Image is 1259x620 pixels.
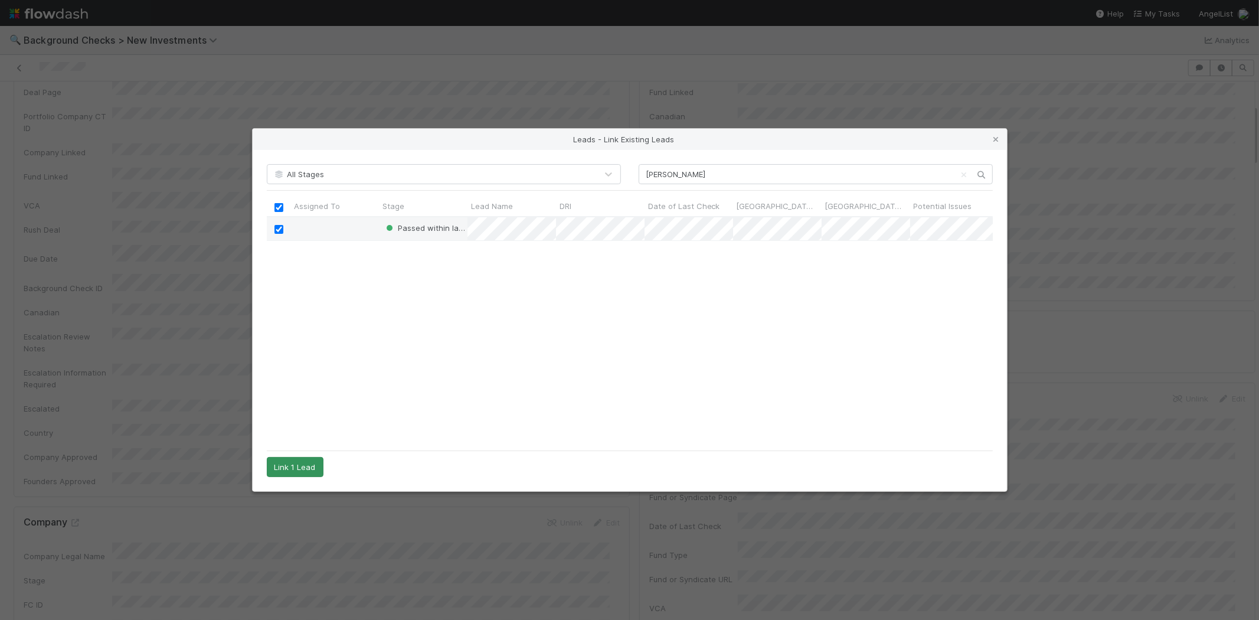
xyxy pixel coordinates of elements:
[825,200,907,212] span: [GEOGRAPHIC_DATA] Check Date
[294,200,340,212] span: Assigned To
[382,200,404,212] span: Stage
[648,200,720,212] span: Date of Last Check
[384,222,467,234] div: Passed within last 12 months
[274,203,283,212] input: Toggle All Rows Selected
[273,169,325,179] span: All Stages
[253,129,1007,150] div: Leads - Link Existing Leads
[914,200,972,212] span: Potential Issues
[639,164,993,184] input: Search
[560,200,571,212] span: DRI
[267,457,323,477] button: Link 1 Lead
[384,223,506,233] span: Passed within last 12 months
[274,225,283,234] input: Toggle Row Selected
[959,165,970,184] button: Clear search
[471,200,513,212] span: Lead Name
[737,200,819,212] span: [GEOGRAPHIC_DATA] Check?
